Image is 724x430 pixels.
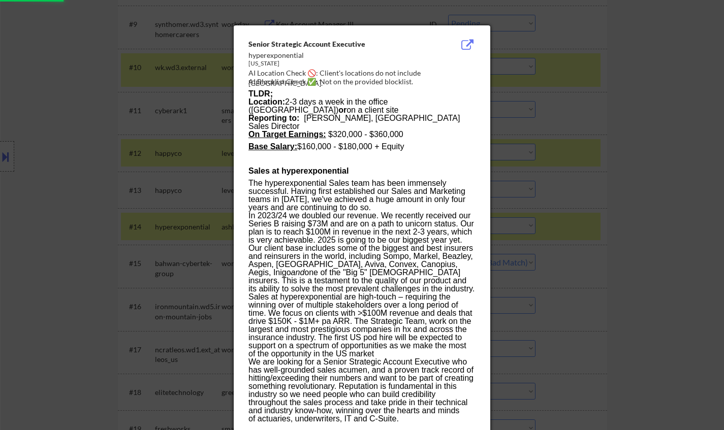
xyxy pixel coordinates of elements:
div: AI Blocklist Check ✅: Not on the provided blocklist. [248,77,480,87]
u: On Target Earnings: [248,130,326,139]
p: , [GEOGRAPHIC_DATA] Sales Director [248,114,475,130]
strong: TLDR; [248,89,273,98]
p: $160,000 - $180,000 + Equity [248,143,475,155]
strong: Reporting to: [248,114,299,122]
a: [PERSON_NAME] [304,114,371,122]
p: 2-3 days a week in the office ([GEOGRAPHIC_DATA]) on a client site [248,90,475,114]
p: In 2023/24 we doubled our revenue. We recently received our Series B raising $73M and are on a pa... [248,212,475,244]
p: $320,000 - $360,000 [248,130,475,143]
div: [US_STATE] [248,59,424,68]
p: We are looking for a Senior Strategic Account Executive who has well-grounded sales acumen, and a... [248,358,475,423]
div: hyperexponential [248,50,424,60]
strong: or [338,106,347,114]
strong: Sales at hyperexponential [248,167,349,175]
strong: Location: [248,97,285,106]
u: Base Salary: [248,142,297,151]
p: Our client base includes some of the biggest and best insurers and reinsurers in the world, inclu... [248,244,475,293]
em: and [291,268,305,277]
p: Sales at hyperexponential are high-touch – requiring the winning over of multiple stakeholders ov... [248,293,475,358]
div: Senior Strategic Account Executive [248,39,424,49]
p: The hyperexponential Sales team has been immensely successful. Having first established our Sales... [248,179,475,212]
